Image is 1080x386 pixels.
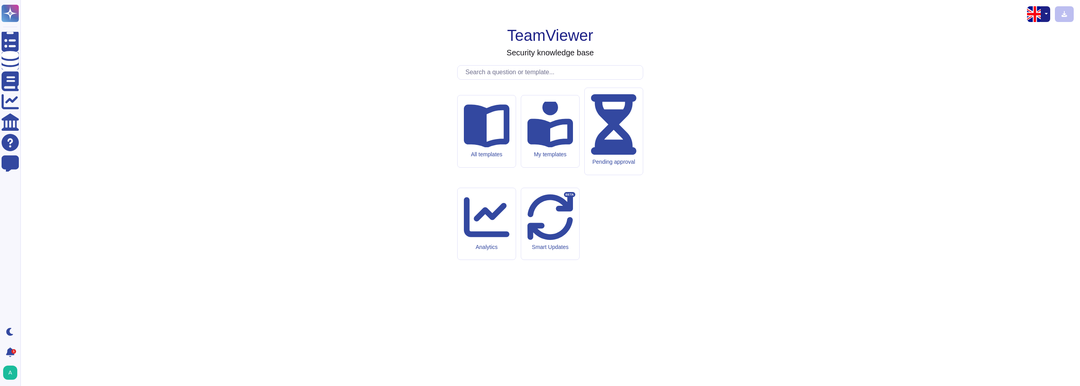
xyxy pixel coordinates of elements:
img: en [1027,6,1043,22]
div: All templates [464,151,509,158]
h3: Security knowledge base [507,48,594,57]
img: user [3,366,17,380]
div: Analytics [464,244,509,251]
h1: TeamViewer [507,26,593,45]
div: BETA [564,192,575,198]
div: 1 [11,349,16,354]
div: Pending approval [591,159,637,165]
input: Search a question or template... [462,66,643,79]
div: Smart Updates [527,244,573,251]
div: My templates [527,151,573,158]
button: user [2,364,23,381]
